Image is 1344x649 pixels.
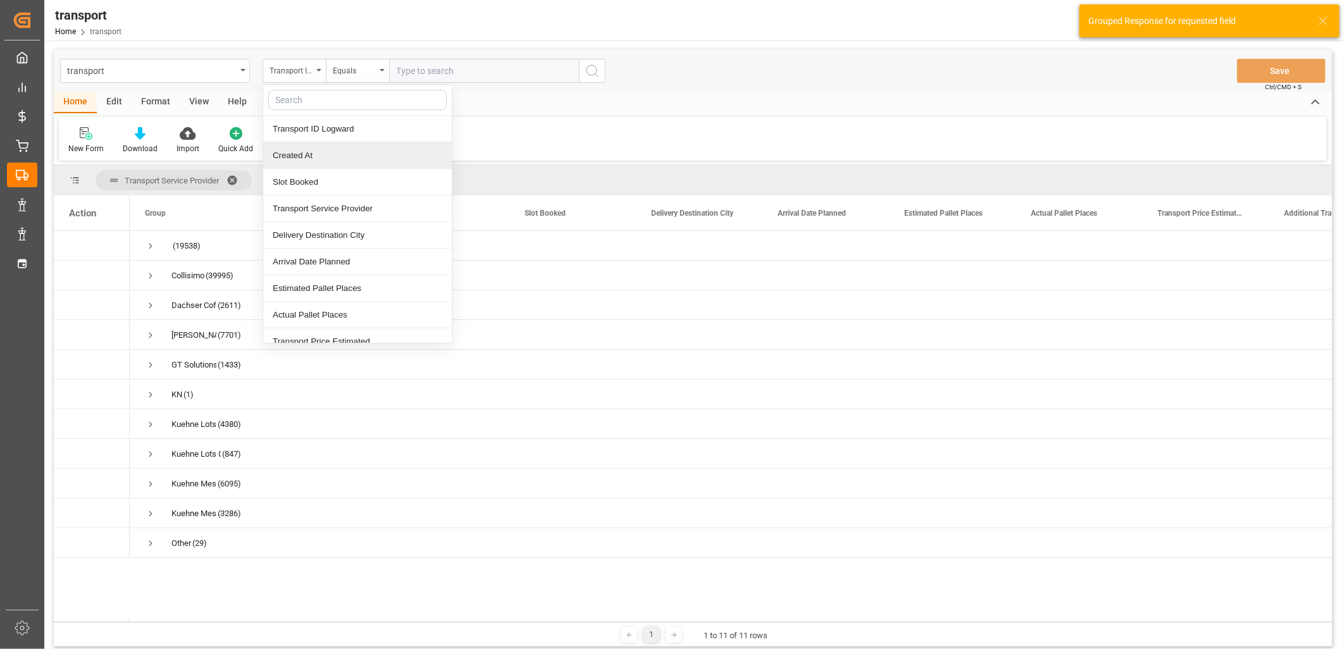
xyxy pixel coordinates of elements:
div: New Form [68,143,104,154]
button: open menu [326,59,389,83]
input: Search [268,90,447,110]
div: Kuehne Lots [171,410,216,439]
a: Home [55,27,76,36]
span: (4380) [218,410,241,439]
span: (847) [222,440,241,469]
div: Kuehne Mess [171,469,216,498]
div: Press SPACE to select this row. [54,498,130,528]
div: Transport Service Provider [263,195,452,222]
span: Arrival Date Planned [778,209,846,218]
div: Other [171,529,191,558]
div: Quick Add [218,143,253,154]
div: Kuehne Lots Cofresco Foodservice [171,440,221,469]
span: Ctrl/CMD + S [1265,82,1302,92]
div: Format [132,92,180,113]
div: Arrival Date Planned [263,249,452,275]
span: (1) [184,380,194,409]
div: Kuehne Mess Cofresco Foodservice [171,499,216,528]
span: Estimated Pallet Places [904,209,983,218]
div: Equals [333,62,376,77]
input: Type to search [389,59,579,83]
div: Transport ID Logward [263,116,452,142]
div: KN [171,380,182,409]
div: Press SPACE to select this row. [54,320,130,350]
span: Actual Pallet Places [1031,209,1097,218]
div: Press SPACE to select this row. [54,469,130,498]
button: search button [579,59,606,83]
span: (6095) [218,469,241,498]
span: Delivery Destination City [651,209,733,218]
span: (2611) [218,291,241,320]
div: Press SPACE to select this row. [54,261,130,290]
div: Download [123,143,158,154]
div: Press SPACE to select this row. [54,290,130,320]
button: Save [1237,59,1326,83]
div: Dachser Cof Foodservice [171,291,216,320]
span: (1433) [218,350,241,380]
button: close menu [263,59,326,83]
div: transport [55,6,121,25]
div: Press SPACE to select this row. [54,231,130,261]
span: (19538) [173,232,201,261]
div: 1 to 11 of 11 rows [704,629,768,642]
span: Slot Booked [525,209,566,218]
span: (29) [192,529,207,558]
span: (3286) [218,499,241,528]
div: Actual Pallet Places [263,302,452,328]
div: Edit [97,92,132,113]
span: (7701) [218,321,241,350]
div: [PERSON_NAME] [171,321,216,350]
div: Press SPACE to select this row. [54,350,130,380]
div: Help [218,92,256,113]
button: open menu [60,59,250,83]
div: Created At [263,142,452,169]
span: Transport Service Provider [125,176,219,185]
div: Transport ID Logward [270,62,313,77]
div: transport [67,62,236,78]
div: Press SPACE to select this row. [54,439,130,469]
div: Home [54,92,97,113]
span: (39995) [206,261,233,290]
div: View [180,92,218,113]
div: Action [69,207,96,219]
div: Import [177,143,199,154]
span: Transport Price Estimated [1157,209,1242,218]
div: Transport Price Estimated [263,328,452,355]
div: Slot Booked [263,169,452,195]
div: Collisimo [171,261,204,290]
div: Press SPACE to select this row. [54,528,130,558]
div: Press SPACE to select this row. [54,380,130,409]
div: Estimated Pallet Places [263,275,452,302]
div: 1 [644,627,659,643]
div: Delivery Destination City [263,222,452,249]
div: Press SPACE to select this row. [54,409,130,439]
div: GT Solutions [171,350,216,380]
span: Group [145,209,166,218]
div: Grouped Response for requested field [1088,15,1306,28]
